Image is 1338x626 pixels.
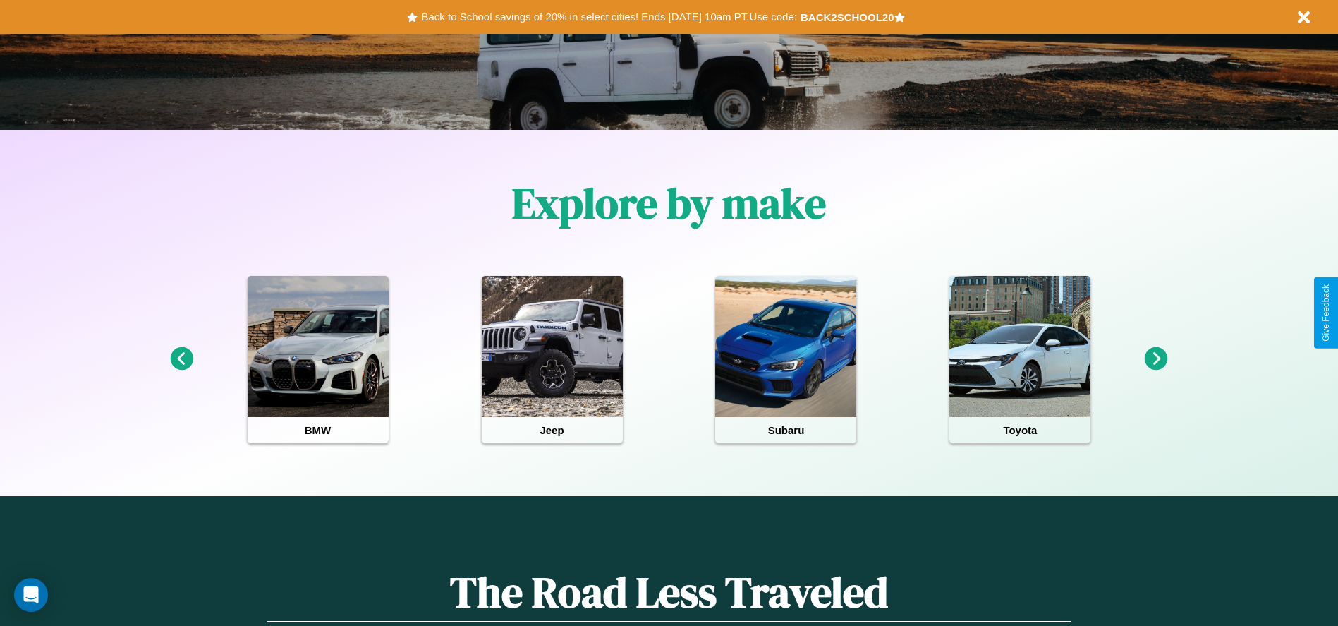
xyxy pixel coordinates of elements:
[248,417,389,443] h4: BMW
[1321,284,1331,342] div: Give Feedback
[949,417,1090,443] h4: Toyota
[418,7,800,27] button: Back to School savings of 20% in select cities! Ends [DATE] 10am PT.Use code:
[14,578,48,612] div: Open Intercom Messenger
[715,417,856,443] h4: Subaru
[512,174,826,232] h1: Explore by make
[801,11,894,23] b: BACK2SCHOOL20
[267,563,1070,622] h1: The Road Less Traveled
[482,417,623,443] h4: Jeep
